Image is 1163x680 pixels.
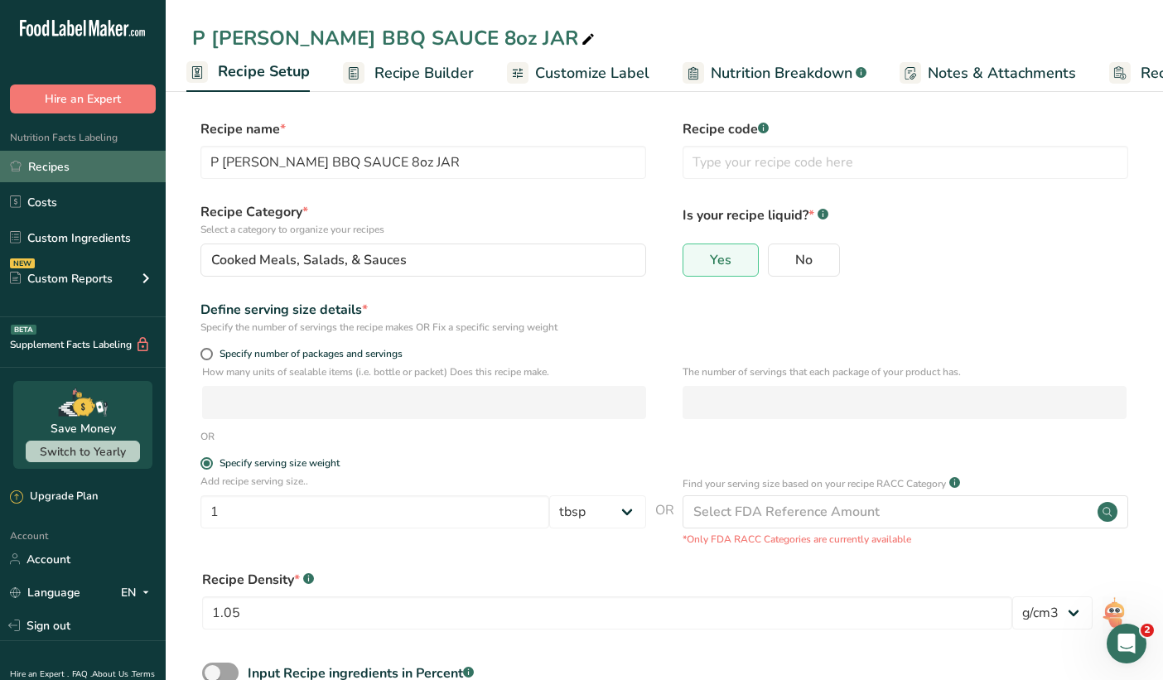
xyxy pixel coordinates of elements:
div: OR [200,429,215,444]
span: 2 [1141,624,1154,637]
input: Type your density here [202,596,1012,629]
p: Select a category to organize your recipes [200,222,646,237]
span: Yes [710,252,731,268]
a: Notes & Attachments [900,55,1076,92]
input: Type your serving size here [200,495,549,528]
span: Nutrition Breakdown [711,62,852,84]
a: Recipe Setup [186,53,310,93]
span: Customize Label [535,62,649,84]
div: Save Money [51,420,116,437]
span: Specify number of packages and servings [213,348,403,360]
div: Specify serving size weight [220,457,340,470]
label: Recipe code [683,119,1128,139]
button: Switch to Yearly [26,441,140,462]
span: No [795,252,813,268]
button: Hire an Expert [10,84,156,113]
span: Recipe Builder [374,62,474,84]
label: Recipe name [200,119,646,139]
span: Switch to Yearly [40,444,126,460]
a: Hire an Expert . [10,668,69,680]
div: Select FDA Reference Amount [693,502,880,522]
button: Cooked Meals, Salads, & Sauces [200,244,646,277]
div: BETA [11,325,36,335]
input: Type your recipe code here [683,146,1128,179]
p: How many units of sealable items (i.e. bottle or packet) Does this recipe make. [202,364,646,379]
p: Add recipe serving size.. [200,474,646,489]
a: FAQ . [72,668,92,680]
div: P [PERSON_NAME] BBQ SAUCE 8oz JAR [192,23,598,53]
div: Recipe Density [202,570,1127,590]
div: Custom Reports [10,270,113,287]
div: Specify the number of servings the recipe makes OR Fix a specific serving weight [200,320,646,335]
div: Upgrade Plan [10,489,98,505]
a: Language [10,578,80,607]
img: RIA AI Bot [1103,596,1127,634]
a: Recipe Builder [343,55,474,92]
span: Notes & Attachments [928,62,1076,84]
input: Type your recipe name here [200,146,646,179]
div: Define serving size details [200,300,646,320]
div: NEW [10,258,35,268]
label: Recipe Category [200,202,646,237]
p: Find your serving size based on your recipe RACC Category [683,476,946,491]
span: Recipe Setup [218,60,310,83]
p: Is your recipe liquid? [683,202,1128,225]
iframe: Intercom live chat [1107,624,1146,663]
p: The number of servings that each package of your product has. [683,364,1127,379]
span: OR [655,500,674,547]
span: Cooked Meals, Salads, & Sauces [211,250,407,270]
div: EN [121,582,156,602]
p: *Only FDA RACC Categories are currently available [683,532,1128,547]
a: About Us . [92,668,132,680]
a: Customize Label [507,55,649,92]
a: Nutrition Breakdown [683,55,866,92]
